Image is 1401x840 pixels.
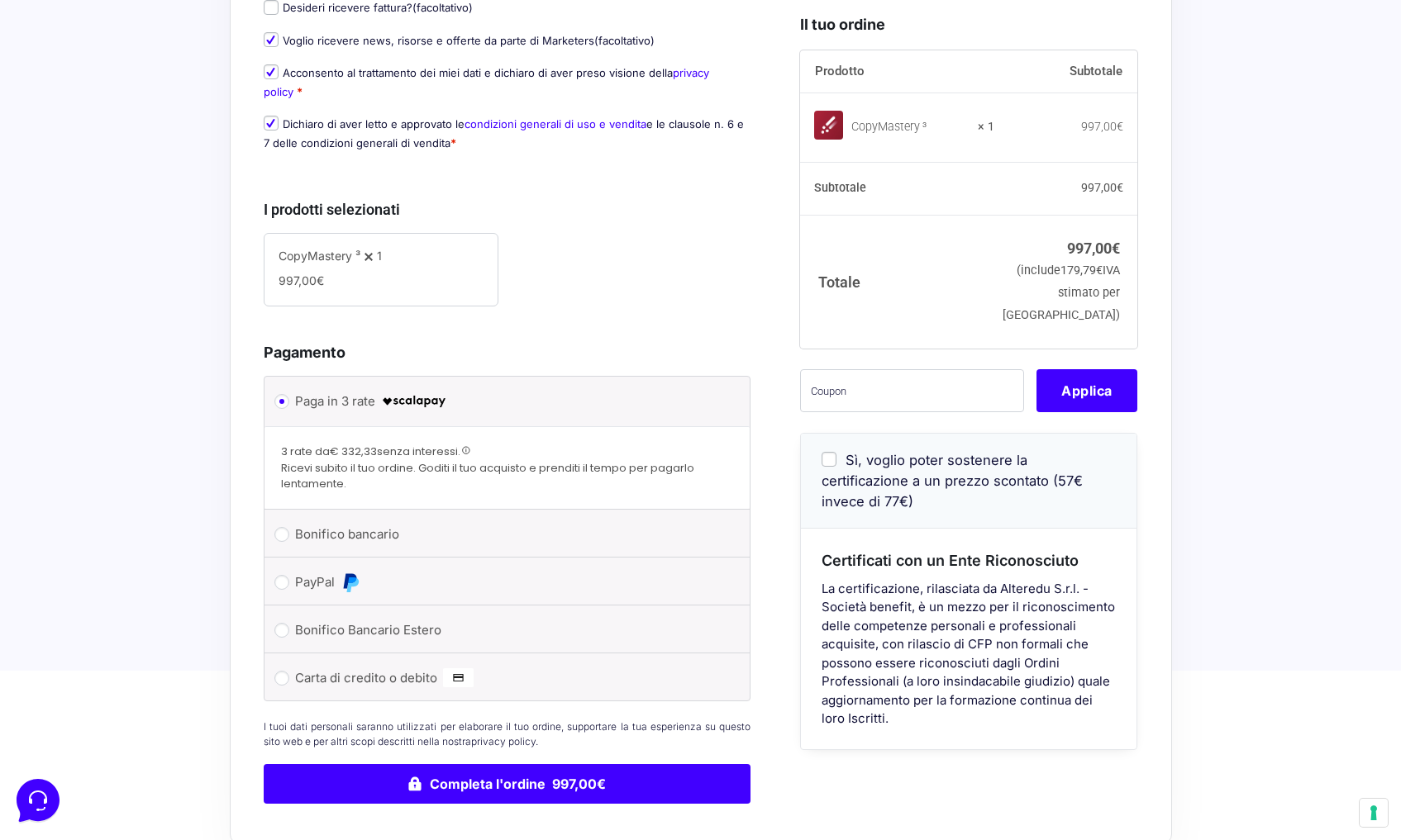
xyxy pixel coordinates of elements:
button: Le tue preferenze relative al consenso per le tecnologie di tracciamento [1360,799,1388,827]
span: Le tue conversazioni [26,66,141,79]
span: 997,00 [279,273,324,287]
span: Sì, voglio poter sostenere la certificazione a un prezzo scontato (57€ invece di 77€) [822,451,1083,509]
a: [DEMOGRAPHIC_DATA] tutto [147,66,304,79]
label: PayPal [295,570,714,595]
img: PayPal [341,572,360,592]
span: CopyMastery ³ [279,249,360,263]
h3: Il tuo ordine [800,12,1137,35]
button: Completa l'ordine 997,00€ [264,764,751,804]
span: € [1096,263,1103,278]
label: Bonifico Bancario Estero [295,618,714,643]
input: Cerca un articolo... [37,307,270,324]
iframe: Customerly Messenger Launcher [13,776,63,825]
th: Prodotto [800,50,994,93]
input: Coupon [800,368,1024,411]
span: 1 [377,249,382,263]
label: Paga in 3 rate [295,389,714,414]
p: 4 gg fa [272,93,304,107]
a: condizioni generali di uso e vendita [465,117,646,131]
button: Messaggi [115,530,217,568]
p: 5 gg fa [273,156,304,171]
a: [PERSON_NAME][PERSON_NAME], possibile tu abbia aperto una seconda chat? Sei riuscito a leggere la... [20,149,311,199]
p: [PERSON_NAME], come stai? Piacere sono [PERSON_NAME] letto la tua richiesta e siamo felici che tu... [69,112,262,129]
p: Aiuto [255,553,279,568]
a: [PERSON_NAME][PERSON_NAME], come stai? Piacere sono [PERSON_NAME] letto la tua richiesta e siamo ... [20,86,311,135]
span: € [1117,120,1123,133]
input: Dichiaro di aver letto e approvato lecondizioni generali di uso e venditae le clausole n. 6 e 7 d... [264,116,279,131]
img: dark [26,158,60,191]
span: Inizia una conversazione [107,216,244,229]
button: Applica [1036,368,1137,411]
input: Acconsento al trattamento dei miei dati e dichiaro di aver preso visione dellaprivacy policy [264,64,279,79]
p: [PERSON_NAME], possibile tu abbia aperto una seconda chat? Sei riuscito a leggere la risposta? [69,176,263,192]
button: Inizia una conversazione [26,206,304,239]
img: CopyMastery ³ [814,110,843,139]
p: La certificazione, rilasciata da Alteredu S.r.l. - Società benefit, è un mezzo per il riconoscime... [822,579,1116,728]
span: € [1117,181,1123,194]
p: Messaggi [143,553,188,568]
button: Home [13,530,115,568]
label: Voglio ricevere news, risorse e offerte da parte di Marketers [264,34,655,47]
th: Subtotale [800,162,994,215]
span: [PERSON_NAME] [69,93,262,109]
input: Sì, voglio poter sostenere la certificazione a un prezzo scontato (57€ invece di 77€) [822,452,836,467]
label: Carta di credito o debito [295,666,714,691]
label: Bonifico bancario [295,522,714,547]
p: Home [50,553,78,568]
p: I tuoi dati personali saranno utilizzati per elaborare il tuo ordine, supportare la tua esperienz... [264,719,751,749]
span: (facoltativo) [594,34,655,47]
bdi: 997,00 [1081,181,1123,194]
label: Dichiaro di aver letto e approvato le e le clausole n. 6 e 7 delle condizioni generali di vendita [264,117,744,149]
th: Totale [800,215,994,348]
h3: Pagamento [264,341,751,363]
span: (facoltativo) [412,1,473,14]
small: (include IVA stimato per [GEOGRAPHIC_DATA]) [1003,263,1120,322]
span: € [317,273,324,287]
strong: × 1 [978,119,994,135]
img: scalapay-logo-black.png [381,392,447,411]
bdi: 997,00 [1081,120,1123,133]
bdi: 997,00 [1067,239,1120,256]
th: Subtotale [994,50,1138,93]
a: privacy policy [471,735,536,747]
img: dark [26,94,60,127]
label: Acconsento al trattamento dei miei dati e dichiaro di aver preso visione della [264,66,709,98]
span: [PERSON_NAME] [69,156,263,173]
h3: I prodotti selezionati [264,198,751,221]
h2: [PERSON_NAME] 👋 [13,13,278,40]
span: Trova una risposta [26,272,129,285]
span: Certificati con un Ente Riconosciuto [822,551,1079,568]
span: € [1112,239,1120,256]
div: CopyMastery ³ [851,119,967,135]
input: Voglio ricevere news, risorse e offerte da parte di Marketers(facoltativo) [264,32,279,47]
label: Desideri ricevere fattura? [264,1,473,14]
img: Carta di credito o debito [443,668,474,688]
button: Aiuto [216,530,317,568]
a: Apri Centro Assistenza [176,272,304,285]
span: 179,79 [1060,263,1103,278]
